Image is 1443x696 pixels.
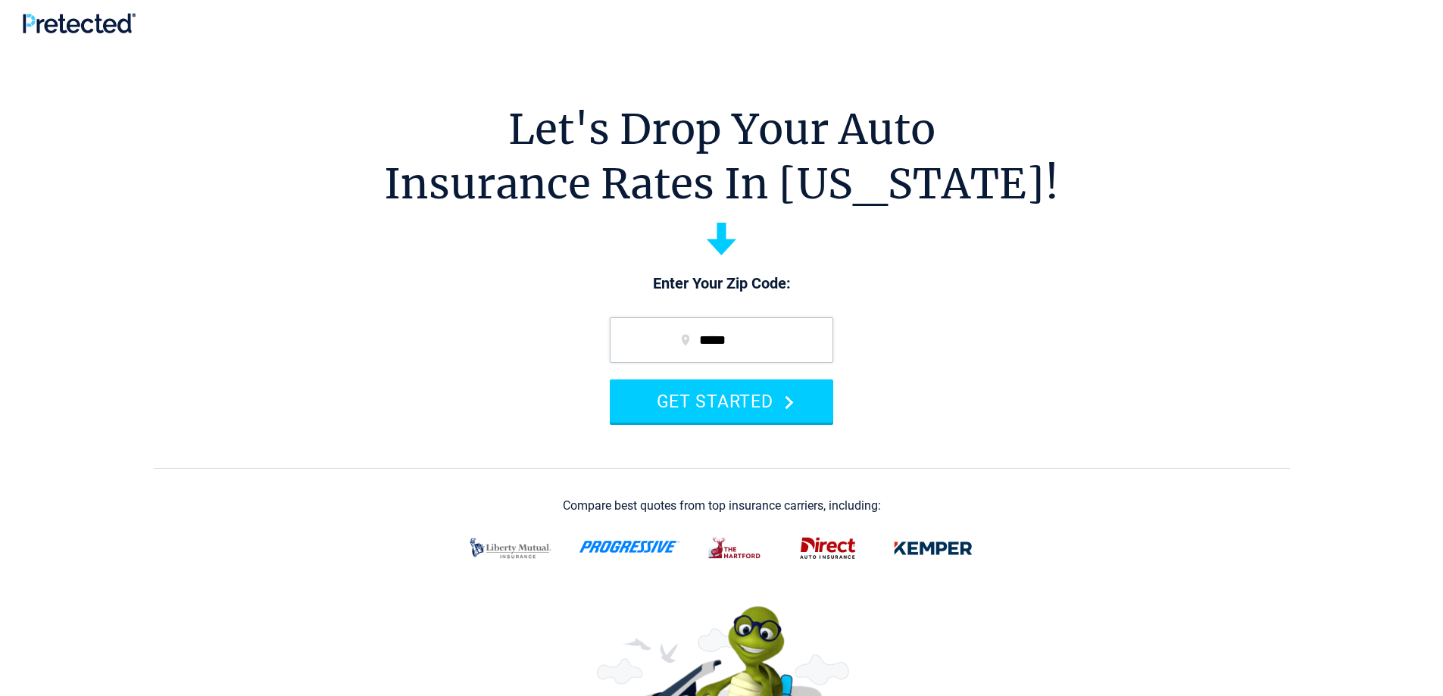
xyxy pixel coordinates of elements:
[384,102,1059,211] h1: Let's Drop Your Auto Insurance Rates In [US_STATE]!
[610,379,833,423] button: GET STARTED
[791,529,865,568] img: direct
[23,13,136,33] img: Pretected Logo
[461,529,561,568] img: liberty
[595,273,848,295] p: Enter Your Zip Code:
[698,529,773,568] img: thehartford
[563,499,881,513] div: Compare best quotes from top insurance carriers, including:
[579,541,680,553] img: progressive
[883,529,983,568] img: kemper
[610,317,833,363] input: zip code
